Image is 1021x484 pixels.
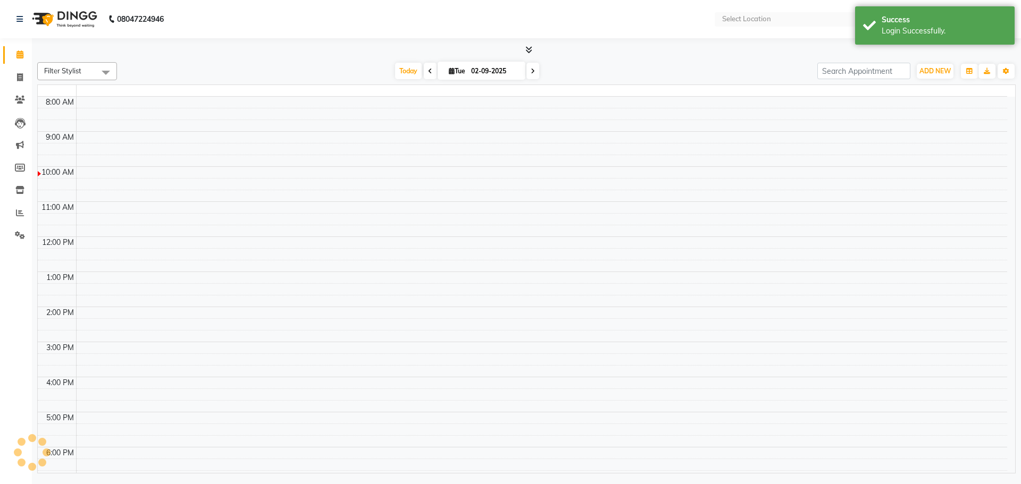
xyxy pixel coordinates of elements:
div: 9:00 AM [44,132,76,143]
div: 6:00 PM [44,447,76,458]
div: Login Successfully. [882,26,1007,37]
div: 4:00 PM [44,377,76,388]
div: 5:00 PM [44,412,76,423]
div: 3:00 PM [44,342,76,353]
input: Search Appointment [817,63,910,79]
b: 08047224946 [117,4,164,34]
span: Filter Stylist [44,66,81,75]
div: Success [882,14,1007,26]
input: 2025-09-02 [468,63,521,79]
span: Today [395,63,422,79]
div: 12:00 PM [40,237,76,248]
div: 10:00 AM [39,167,76,178]
div: 2:00 PM [44,307,76,318]
div: 11:00 AM [39,202,76,213]
span: Tue [446,67,468,75]
div: Select Location [722,14,771,24]
span: ADD NEW [919,67,951,75]
div: 1:00 PM [44,272,76,283]
img: logo [27,4,100,34]
button: ADD NEW [917,64,953,79]
div: 8:00 AM [44,97,76,108]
